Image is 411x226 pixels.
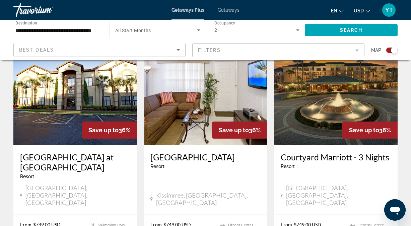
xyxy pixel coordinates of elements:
mat-select: Sort by [19,46,180,54]
button: Change language [331,6,344,15]
span: en [331,8,337,13]
span: Resort [20,174,34,179]
button: User Menu [380,3,398,17]
span: Save up to [219,127,249,134]
span: All Start Months [115,28,151,33]
span: Map [371,46,381,55]
span: Occupancy [214,21,235,25]
div: 36% [212,122,267,139]
button: Filter [192,43,364,58]
img: RR21E01X.jpg [274,38,398,145]
img: C687E01X.jpg [13,38,137,145]
span: [GEOGRAPHIC_DATA], [GEOGRAPHIC_DATA], [GEOGRAPHIC_DATA] [286,184,391,206]
button: Search [305,24,398,36]
iframe: Button to launch messaging window [384,199,406,221]
span: Resort [281,164,295,169]
div: 36% [82,122,137,139]
span: [GEOGRAPHIC_DATA], [GEOGRAPHIC_DATA], [GEOGRAPHIC_DATA] [25,184,130,206]
button: Change currency [354,6,370,15]
span: Search [340,27,363,33]
span: Best Deals [19,47,54,53]
span: YT [385,7,393,13]
a: Travorium [13,1,80,19]
span: Save up to [349,127,379,134]
a: [GEOGRAPHIC_DATA] [150,152,261,162]
div: 36% [342,122,398,139]
a: [GEOGRAPHIC_DATA] at [GEOGRAPHIC_DATA] [20,152,130,172]
span: Destination [15,20,37,25]
span: 2 [214,27,217,33]
span: USD [354,8,364,13]
span: Save up to [88,127,119,134]
a: Getaways Plus [172,7,204,13]
a: Courtyard Marriott - 3 Nights [281,152,391,162]
img: 2066I01L.jpg [144,38,267,145]
a: Getaways [218,7,239,13]
span: Kissimmee, [GEOGRAPHIC_DATA], [GEOGRAPHIC_DATA] [156,192,261,206]
span: Resort [150,164,164,169]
